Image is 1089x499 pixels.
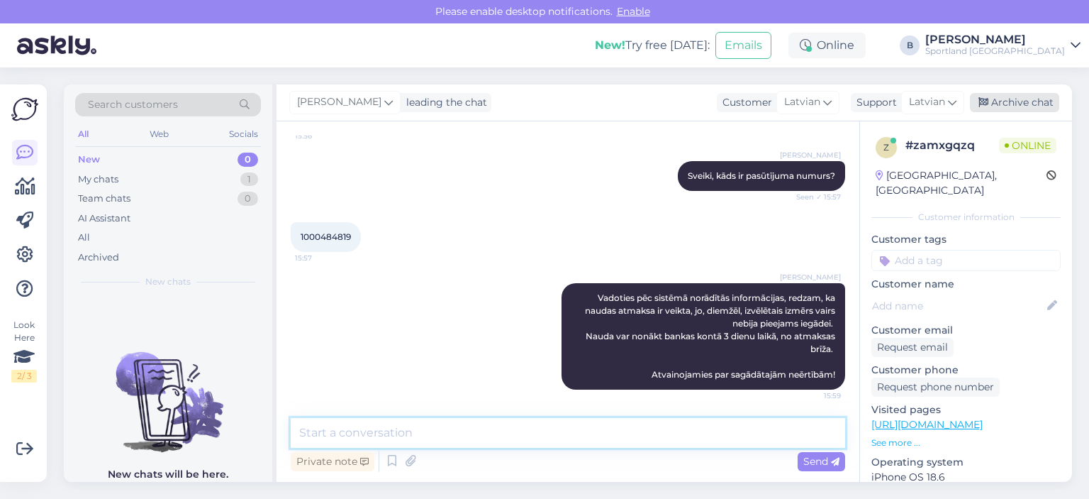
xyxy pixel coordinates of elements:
[226,125,261,143] div: Socials
[999,138,1056,153] span: Online
[75,125,91,143] div: All
[851,95,897,110] div: Support
[871,363,1061,378] p: Customer phone
[88,97,178,112] span: Search customers
[871,378,1000,397] div: Request phone number
[78,153,100,167] div: New
[876,168,1046,198] div: [GEOGRAPHIC_DATA], [GEOGRAPHIC_DATA]
[900,35,920,55] div: B
[401,95,487,110] div: leading the chat
[11,370,37,383] div: 2 / 3
[291,452,374,471] div: Private note
[803,455,839,468] span: Send
[871,402,1061,417] p: Visited pages
[780,272,841,283] span: [PERSON_NAME]
[145,275,191,288] span: New chats
[871,338,954,357] div: Request email
[970,93,1059,112] div: Archive chat
[780,150,841,160] span: [PERSON_NAME]
[240,172,258,187] div: 1
[688,170,835,181] span: Sveiki, kāds ir pasūtījuma numurs?
[883,142,889,153] span: z
[871,211,1061,224] div: Customer information
[78,212,130,226] div: AI Assistant
[925,45,1065,57] div: Sportland [GEOGRAPHIC_DATA]
[108,467,228,482] p: New chats will be here.
[78,231,90,245] div: All
[872,298,1044,314] input: Add name
[238,153,258,167] div: 0
[295,131,348,141] span: 15:56
[585,292,837,380] span: Vadoties pēc sistēmā norādītās informācijas, redzam, ka naudas atmaksa ir veikta, jo, diemžēl, iz...
[784,94,820,110] span: Latvian
[871,232,1061,247] p: Customer tags
[295,253,348,263] span: 15:57
[715,32,771,59] button: Emails
[297,94,381,110] span: [PERSON_NAME]
[871,455,1061,470] p: Operating system
[147,125,172,143] div: Web
[925,34,1080,57] a: [PERSON_NAME]Sportland [GEOGRAPHIC_DATA]
[595,38,625,52] b: New!
[871,418,983,431] a: [URL][DOMAIN_NAME]
[909,94,945,110] span: Latvian
[78,192,130,206] div: Team chats
[925,34,1065,45] div: [PERSON_NAME]
[788,192,841,202] span: Seen ✓ 15:57
[905,137,999,154] div: # zamxgqzq
[871,277,1061,292] p: Customer name
[11,96,38,123] img: Askly Logo
[64,327,272,454] img: No chats
[238,192,258,206] div: 0
[78,251,119,265] div: Archived
[788,390,841,401] span: 15:59
[788,33,866,58] div: Online
[871,437,1061,449] p: See more ...
[871,470,1061,485] p: iPhone OS 18.6
[11,319,37,383] div: Look Here
[595,37,710,54] div: Try free [DATE]:
[717,95,772,110] div: Customer
[613,5,654,18] span: Enable
[301,231,351,242] span: 1000484819
[871,250,1061,271] input: Add a tag
[78,172,118,187] div: My chats
[871,323,1061,338] p: Customer email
